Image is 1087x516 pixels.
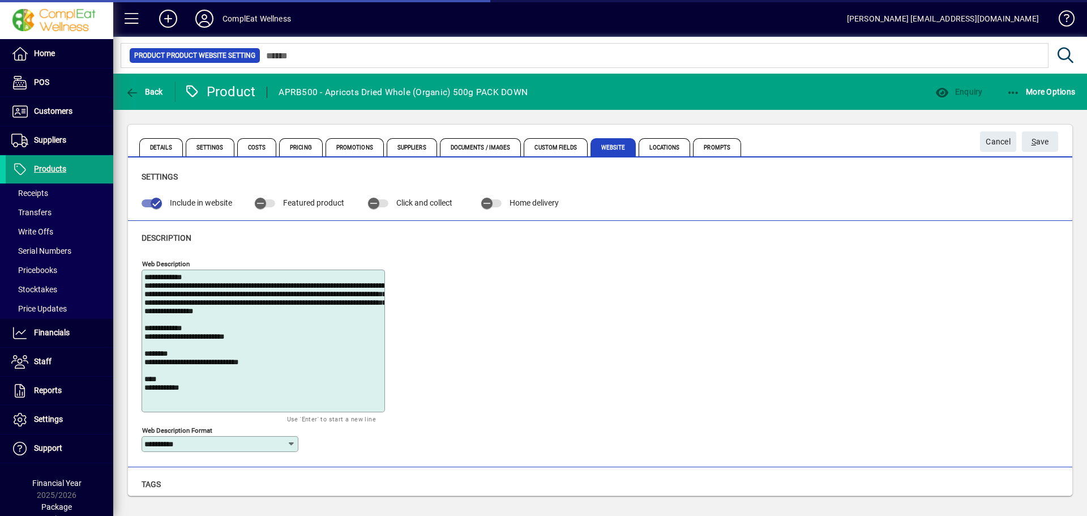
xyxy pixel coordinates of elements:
[11,227,53,236] span: Write Offs
[6,241,113,261] a: Serial Numbers
[11,304,67,313] span: Price Updates
[1032,137,1036,146] span: S
[1004,82,1079,102] button: More Options
[1022,131,1058,152] button: Save
[34,443,62,453] span: Support
[387,138,437,156] span: Suppliers
[11,246,71,255] span: Serial Numbers
[6,319,113,347] a: Financials
[6,280,113,299] a: Stocktakes
[6,97,113,126] a: Customers
[142,480,161,489] span: Tags
[510,198,559,207] span: Home delivery
[113,82,176,102] app-page-header-button: Back
[34,106,72,116] span: Customers
[122,82,166,102] button: Back
[639,138,690,156] span: Locations
[32,479,82,488] span: Financial Year
[279,83,528,101] div: APRB500 - Apricots Dried Whole (Organic) 500g PACK DOWN
[11,208,52,217] span: Transfers
[11,266,57,275] span: Pricebooks
[6,348,113,376] a: Staff
[980,131,1016,152] button: Cancel
[142,233,191,242] span: Description
[34,415,63,424] span: Settings
[326,138,384,156] span: Promotions
[847,10,1039,28] div: [PERSON_NAME] [EMAIL_ADDRESS][DOMAIN_NAME]
[150,8,186,29] button: Add
[6,261,113,280] a: Pricebooks
[142,172,178,181] span: Settings
[41,502,72,511] span: Package
[6,126,113,155] a: Suppliers
[237,138,277,156] span: Costs
[34,386,62,395] span: Reports
[222,10,291,28] div: ComplEat Wellness
[34,164,66,173] span: Products
[34,357,52,366] span: Staff
[125,87,163,96] span: Back
[142,426,212,434] mat-label: Web Description Format
[6,299,113,318] a: Price Updates
[693,138,741,156] span: Prompts
[139,138,183,156] span: Details
[396,198,452,207] span: Click and collect
[184,83,256,101] div: Product
[186,8,222,29] button: Profile
[11,285,57,294] span: Stocktakes
[34,78,49,87] span: POS
[142,259,190,267] mat-label: Web Description
[279,138,323,156] span: Pricing
[6,222,113,241] a: Write Offs
[287,412,376,425] mat-hint: Use 'Enter' to start a new line
[34,49,55,58] span: Home
[986,133,1011,151] span: Cancel
[524,138,587,156] span: Custom Fields
[1032,133,1049,151] span: ave
[34,135,66,144] span: Suppliers
[1050,2,1073,39] a: Knowledge Base
[6,203,113,222] a: Transfers
[6,434,113,463] a: Support
[186,138,234,156] span: Settings
[590,138,636,156] span: Website
[1007,87,1076,96] span: More Options
[6,377,113,405] a: Reports
[170,198,232,207] span: Include in website
[6,184,113,203] a: Receipts
[11,189,48,198] span: Receipts
[283,198,344,207] span: Featured product
[34,328,70,337] span: Financials
[134,50,255,61] span: Product Product Website Setting
[6,69,113,97] a: POS
[440,138,521,156] span: Documents / Images
[6,40,113,68] a: Home
[6,406,113,434] a: Settings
